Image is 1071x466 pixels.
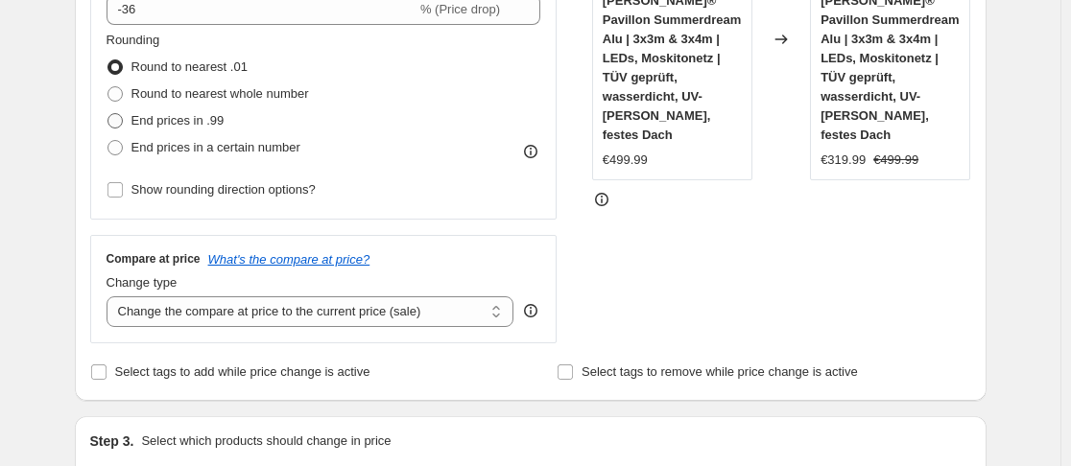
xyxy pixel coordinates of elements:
span: End prices in a certain number [131,140,300,154]
span: Change type [107,275,178,290]
span: % (Price drop) [420,2,500,16]
div: €319.99 [821,151,866,170]
p: Select which products should change in price [141,431,391,451]
h3: Compare at price [107,251,201,267]
strike: €499.99 [873,151,918,170]
span: End prices in .99 [131,113,225,128]
span: Select tags to remove while price change is active [582,364,858,379]
div: help [521,301,540,320]
button: What's the compare at price? [208,252,370,267]
span: Rounding [107,33,160,47]
span: Round to nearest .01 [131,59,248,74]
h2: Step 3. [90,431,134,451]
div: €499.99 [603,151,648,170]
span: Select tags to add while price change is active [115,364,370,379]
span: Show rounding direction options? [131,182,316,197]
span: Round to nearest whole number [131,86,309,101]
